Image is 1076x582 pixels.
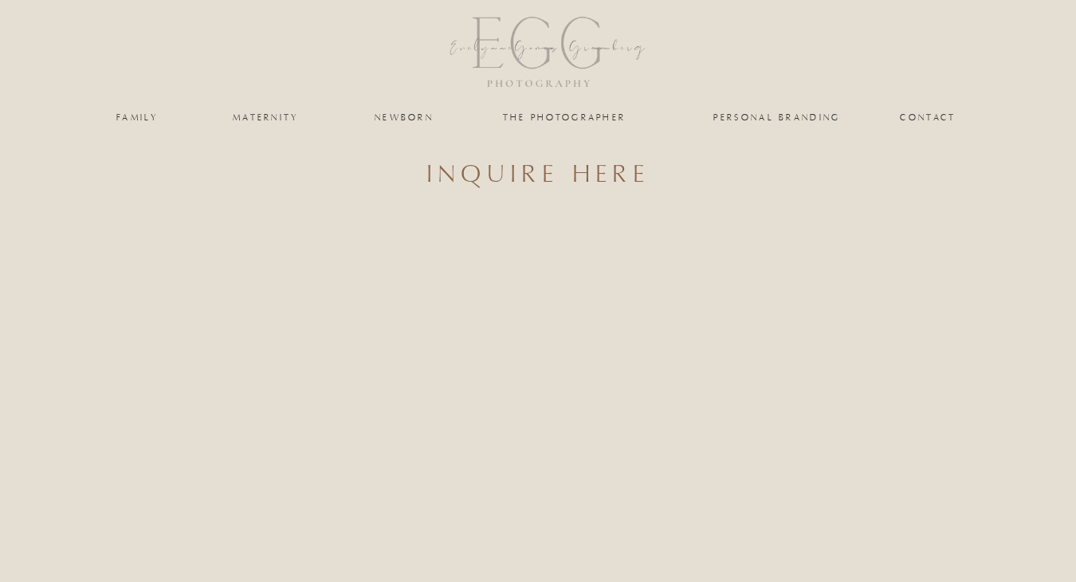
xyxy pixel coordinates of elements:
[485,112,644,122] a: the photographer
[233,112,298,122] a: maternity
[240,158,837,171] h3: inquire here
[712,112,842,122] a: personal branding
[371,112,437,122] a: newborn
[105,112,170,122] a: family
[900,112,956,122] a: Contact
